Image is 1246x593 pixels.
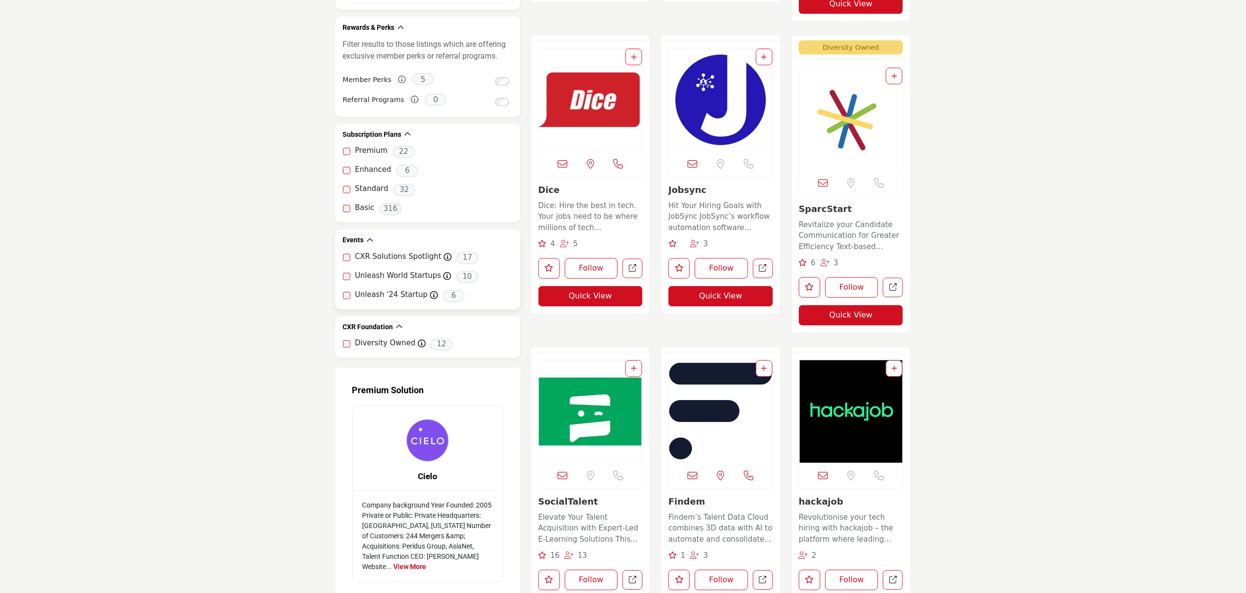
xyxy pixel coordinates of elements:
[538,240,547,248] i: Recommendations
[343,273,350,280] input: Unleash World Startups checkbox
[538,185,560,195] a: Dice
[668,185,707,195] a: Jobsync
[669,360,773,463] a: Open Listing in new tab
[418,472,437,482] b: Cielo
[623,259,643,279] a: Open dice in new tab
[573,240,578,249] span: 5
[355,165,391,176] label: Enhanced
[753,571,773,591] a: Open findem in new tab
[704,240,709,249] span: 3
[669,49,773,151] img: Jobsync
[539,49,643,151] a: Open Listing in new tab
[668,552,677,559] i: Recommendation
[550,240,555,249] span: 4
[394,563,427,571] a: View More
[538,201,643,234] p: Dice: Hire the best in tech. Your jobs need to be where millions of tech professionals are search...
[668,240,677,248] i: Recommendation
[668,512,773,546] p: Findem’s Talent Data Cloud combines 3D data with AI to automate and consolidate top-of-funnel act...
[538,552,547,559] i: Recommendations
[681,551,686,560] span: 1
[538,510,643,546] a: Elevate Your Talent Acquisition with Expert-Led E-Learning Solutions This company is a pioneering...
[538,512,643,546] p: Elevate Your Talent Acquisition with Expert-Led E-Learning Solutions This company is a pioneering...
[343,23,395,33] h2: Rewards & Perks
[799,204,903,215] h3: SparcStart
[495,98,509,106] input: Switch to Referral Programs
[825,570,879,591] button: Follow
[799,204,852,214] a: SparcStart
[538,286,643,307] button: Quick View
[668,510,773,546] a: Findem’s Talent Data Cloud combines 3D data with AI to automate and consolidate top-of-funnel act...
[799,497,843,507] a: hackajob
[355,203,375,214] label: Basic
[704,551,709,560] span: 3
[578,551,587,560] span: 13
[456,271,478,283] span: 10
[538,198,643,234] a: Dice: Hire the best in tech. Your jobs need to be where millions of tech professionals are search...
[668,286,773,307] button: Quick View
[560,239,578,250] div: Followers
[538,497,598,507] a: SocialTalent
[425,94,447,106] span: 0
[495,78,509,85] input: Switch to Member Perks
[403,416,452,465] img: Cielo
[668,198,773,234] a: Hit Your Hiring Goals with JobSync JobSync’s workflow automation software empowers companies to d...
[668,497,773,508] h3: Findem
[695,258,748,279] button: Follow
[690,551,709,562] div: Followers
[668,258,690,279] button: Like listing
[753,259,773,279] a: Open jobsync in new tab
[363,501,493,572] p: Company background Year Founded: 2005 Private or Public: Private Headquarters: [GEOGRAPHIC_DATA],...
[539,49,643,151] img: Dice
[412,73,434,85] span: 5
[343,254,350,261] input: CXR Solutions Spotlight checkbox
[883,571,903,591] a: Open hacakajob in new tab
[387,563,392,571] span: ...
[343,148,350,155] input: select Premium checkbox
[393,184,415,196] span: 32
[631,53,637,61] a: Add To List
[799,217,903,253] a: Revitalize your Candidate Communication for Greater Efficiency Text-based automation tools are le...
[343,39,513,62] p: Filter results to those listings which are offering exclusive member perks or referral programs.
[799,277,820,298] button: Like listing
[891,72,897,80] a: Add To List
[352,385,503,396] h2: Premium Solution
[669,49,773,151] a: Open Listing in new tab
[799,259,807,267] i: Recommendations
[565,551,587,562] div: Followers
[799,570,820,591] button: Like listing
[825,277,879,298] button: Follow
[761,53,767,61] a: Add To List
[820,258,838,269] div: Followers
[539,360,643,463] img: SocialTalent
[396,165,418,177] span: 6
[355,290,428,301] label: Unleash '24 Startup
[799,512,903,546] p: Revolutionise your tech hiring with hackajob – the platform where leading companies meet top tech...
[355,146,388,157] label: Premium
[343,186,350,193] input: select Standard checkbox
[565,570,618,591] button: Follow
[668,497,705,507] a: Findem
[538,258,560,279] button: Like listing
[668,185,773,196] h3: Jobsync
[623,571,643,591] a: Open social-talent in new tab
[343,323,393,333] h2: CXR Foundation
[355,338,416,349] label: Diversity Owned
[631,365,637,373] a: Add To List
[538,185,643,196] h3: Dice
[799,497,903,508] h3: hackajob
[456,252,478,264] span: 17
[343,292,350,299] input: Unleash '24 Startup checkbox
[443,290,465,302] span: 6
[538,570,560,591] button: Like listing
[355,271,441,282] label: Unleash World Startups
[761,365,767,373] a: Add To List
[690,239,709,250] div: Followers
[695,570,748,591] button: Follow
[799,68,903,170] a: Open Listing in new tab
[343,167,350,174] input: select Enhanced checkbox
[799,360,903,463] img: hackajob
[668,570,690,591] button: Like listing
[343,340,350,348] input: Diversity Owned checkbox
[380,203,402,215] span: 316
[355,184,388,195] label: Standard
